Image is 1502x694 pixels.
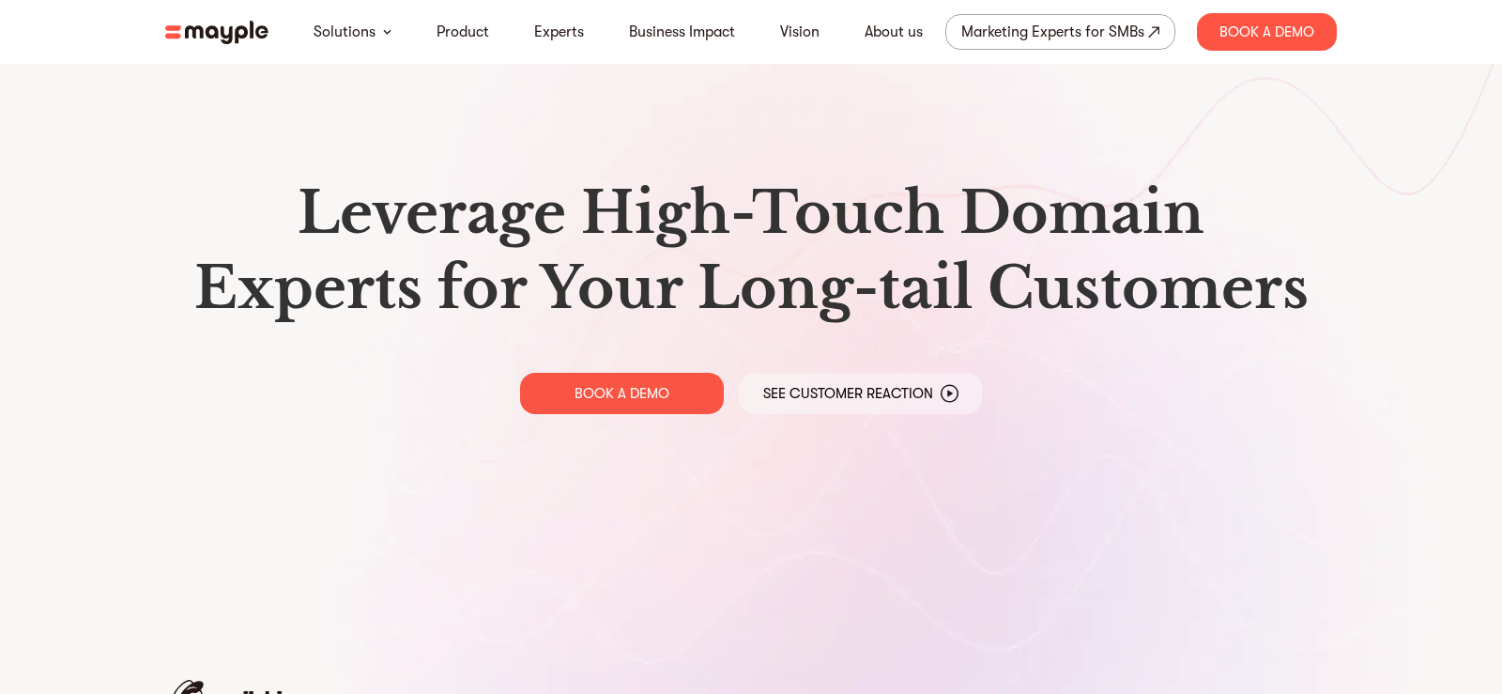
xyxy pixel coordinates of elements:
a: Marketing Experts for SMBs [945,14,1175,50]
img: arrow-down [383,29,391,35]
img: mayple-logo [165,21,268,44]
a: Business Impact [629,21,735,43]
a: About us [865,21,923,43]
a: BOOK A DEMO [520,373,724,414]
a: Product [437,21,489,43]
div: Marketing Experts for SMBs [961,19,1144,45]
a: Solutions [314,21,375,43]
p: See Customer Reaction [763,384,933,403]
p: BOOK A DEMO [575,384,669,403]
div: Book A Demo [1197,13,1337,51]
h1: Leverage High-Touch Domain Experts for Your Long-tail Customers [180,176,1322,326]
a: Vision [780,21,820,43]
a: Experts [534,21,584,43]
a: See Customer Reaction [739,373,982,414]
